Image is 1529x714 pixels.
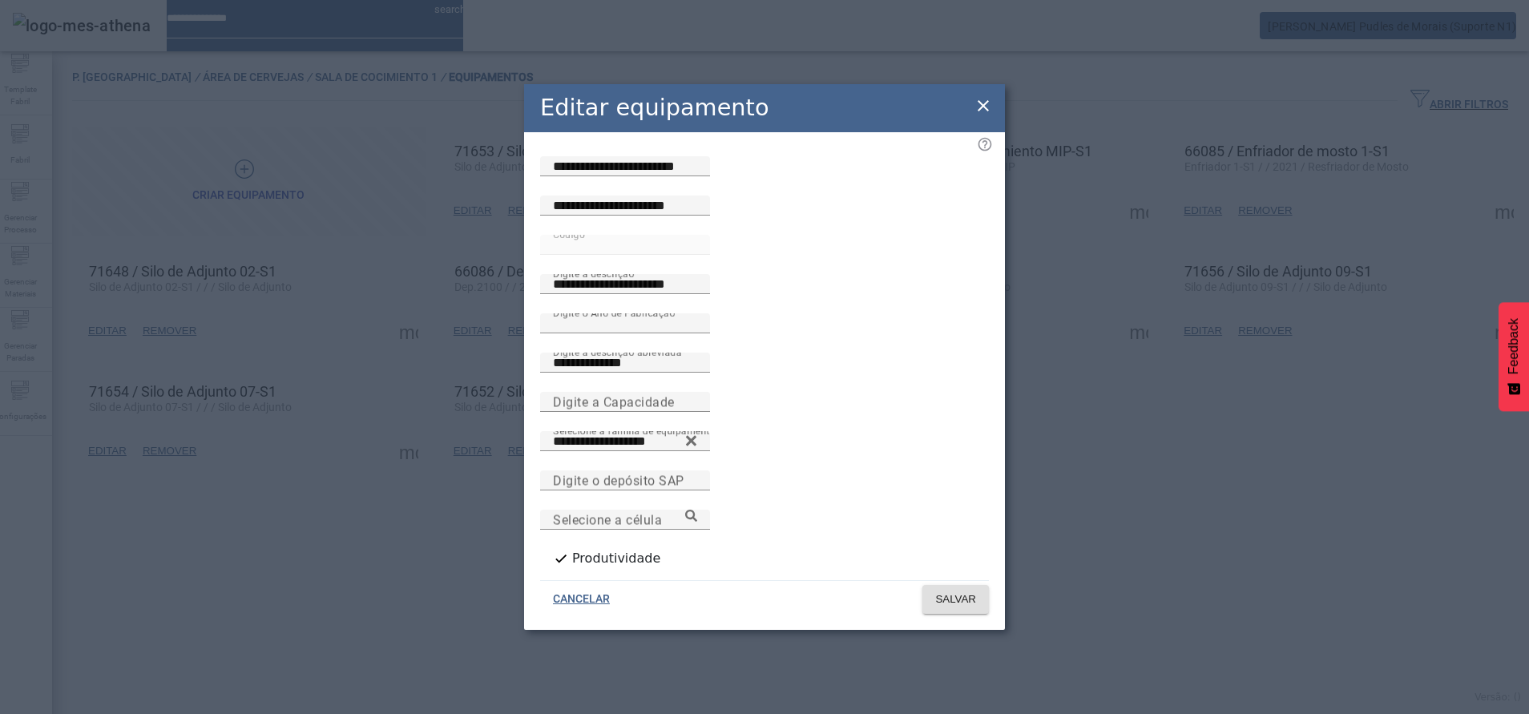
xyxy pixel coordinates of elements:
[553,432,697,451] input: Number
[553,473,684,488] mat-label: Digite o depósito SAP
[553,346,682,357] mat-label: Digite a descrição abreviada
[935,591,976,607] span: SALVAR
[553,394,675,409] mat-label: Digite a Capacidade
[553,512,662,527] mat-label: Selecione a célula
[540,91,769,125] h2: Editar equipamento
[540,585,623,614] button: CANCELAR
[569,549,660,568] label: Produtividade
[553,307,675,318] mat-label: Digite o Ano de Fabricação
[553,591,610,607] span: CANCELAR
[553,510,697,530] input: Number
[1507,318,1521,374] span: Feedback
[553,268,634,279] mat-label: Digite a descrição
[922,585,989,614] button: SALVAR
[553,228,585,240] mat-label: Código
[1499,302,1529,411] button: Feedback - Mostrar pesquisa
[553,425,716,436] mat-label: Selecione a família de equipamento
